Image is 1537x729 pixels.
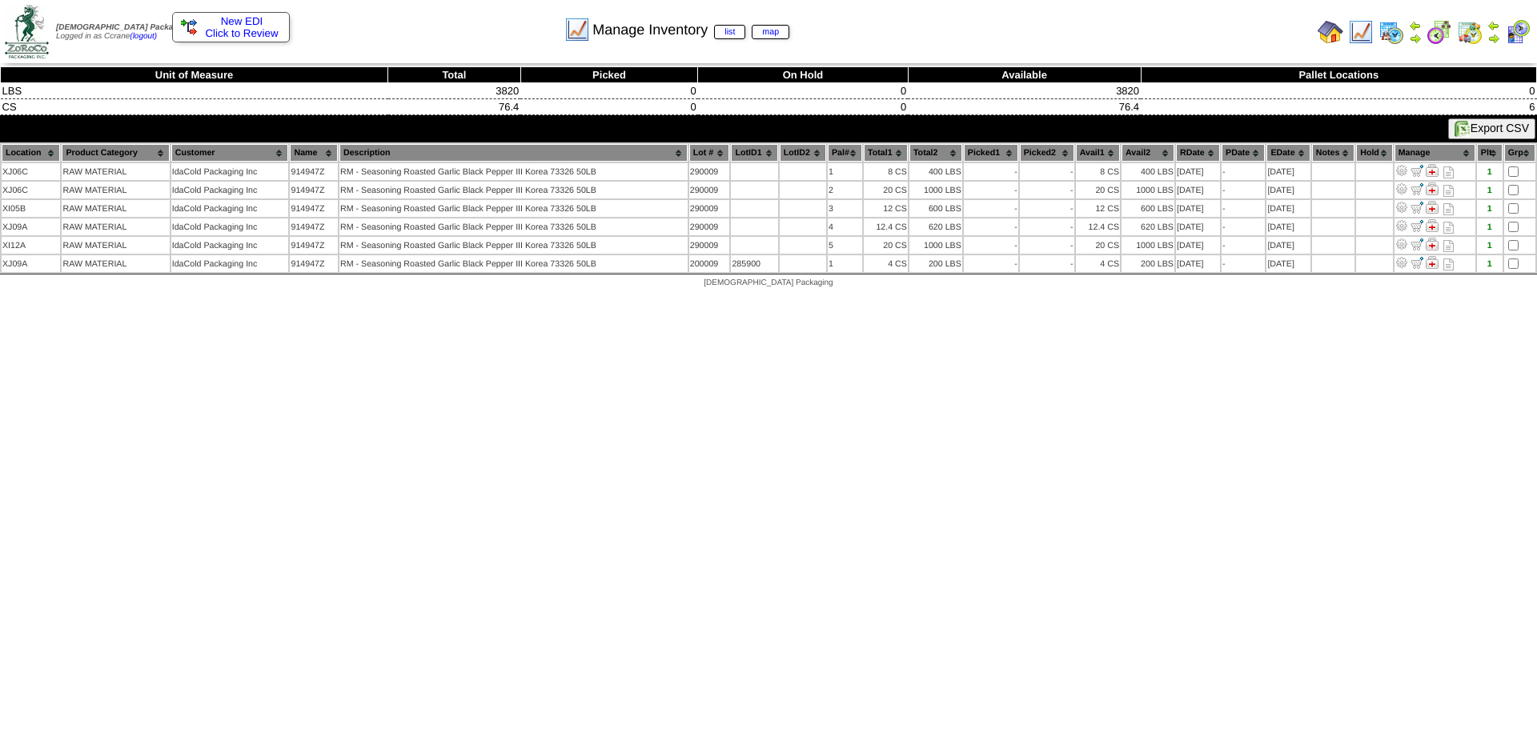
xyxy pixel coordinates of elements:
img: Manage Hold [1426,182,1439,195]
td: - [964,200,1018,217]
td: RAW MATERIAL [62,163,169,180]
td: - [1020,218,1074,235]
td: 0 [698,99,908,115]
th: Description [339,144,688,162]
td: - [964,237,1018,254]
td: 5 [828,237,862,254]
td: - [1222,163,1265,180]
td: RM - Seasoning Roasted Garlic Black Pepper III Korea 73326 50LB [339,182,688,198]
td: 1 [828,163,862,180]
td: 76.4 [388,99,521,115]
img: Move [1411,238,1423,250]
td: - [1222,200,1265,217]
th: Pallet Locations [1141,67,1536,83]
td: XI05B [2,200,60,217]
td: - [1020,200,1074,217]
td: - [1222,182,1265,198]
td: 620 LBS [909,218,962,235]
td: 4 [828,218,862,235]
td: 620 LBS [1122,218,1174,235]
i: Note [1443,222,1454,234]
td: 1000 LBS [1122,182,1174,198]
td: 914947Z [290,182,338,198]
td: 20 CS [1076,182,1120,198]
td: LBS [1,83,388,99]
span: [DEMOGRAPHIC_DATA] Packaging [56,23,190,32]
th: Notes [1312,144,1354,162]
img: calendarprod.gif [1378,19,1404,45]
td: RAW MATERIAL [62,237,169,254]
td: - [1020,237,1074,254]
a: list [714,25,745,39]
div: 1 [1478,186,1502,195]
th: Product Category [62,144,169,162]
th: Available [908,67,1141,83]
td: - [964,218,1018,235]
div: 1 [1478,167,1502,177]
th: Total1 [864,144,908,162]
td: RAW MATERIAL [62,182,169,198]
th: Unit of Measure [1,67,388,83]
td: XJ06C [2,182,60,198]
img: Move [1411,219,1423,232]
td: - [1222,255,1265,272]
td: 20 CS [864,237,908,254]
i: Note [1443,203,1454,215]
th: Hold [1356,144,1392,162]
img: calendarcustomer.gif [1505,19,1531,45]
i: Note [1443,240,1454,252]
td: 200 LBS [1122,255,1174,272]
th: On Hold [698,67,908,83]
span: New EDI [221,15,263,27]
td: - [964,163,1018,180]
img: excel.gif [1455,121,1471,137]
th: LotID1 [731,144,777,162]
td: 4 CS [864,255,908,272]
div: 1 [1478,204,1502,214]
td: 200009 [689,255,730,272]
td: [DATE] [1176,218,1220,235]
th: Total [388,67,521,83]
td: RAW MATERIAL [62,218,169,235]
td: [DATE] [1266,237,1310,254]
td: IdaCold Packaging Inc [171,255,289,272]
td: XJ06C [2,163,60,180]
img: Move [1411,201,1423,214]
td: [DATE] [1266,182,1310,198]
td: 1000 LBS [909,237,962,254]
td: 0 [1141,83,1536,99]
td: [DATE] [1176,182,1220,198]
td: [DATE] [1176,200,1220,217]
td: 3820 [908,83,1141,99]
td: RM - Seasoning Roasted Garlic Black Pepper III Korea 73326 50LB [339,163,688,180]
td: 1000 LBS [1122,237,1174,254]
button: Export CSV [1448,118,1535,139]
th: RDate [1176,144,1220,162]
a: map [752,25,789,39]
img: Adjust [1395,182,1408,195]
td: RM - Seasoning Roasted Garlic Black Pepper III Korea 73326 50LB [339,237,688,254]
td: 200 LBS [909,255,962,272]
td: 12 CS [864,200,908,217]
img: Manage Hold [1426,256,1439,269]
th: Name [290,144,338,162]
td: 0 [520,83,698,99]
td: RAW MATERIAL [62,255,169,272]
td: 914947Z [290,163,338,180]
img: arrowleft.gif [1487,19,1500,32]
td: RAW MATERIAL [62,200,169,217]
td: - [1020,182,1074,198]
img: Manage Hold [1426,164,1439,177]
img: Move [1411,256,1423,269]
td: - [1020,255,1074,272]
td: RM - Seasoning Roasted Garlic Black Pepper III Korea 73326 50LB [339,255,688,272]
td: 1000 LBS [909,182,962,198]
th: Location [2,144,60,162]
td: 12.4 CS [864,218,908,235]
td: [DATE] [1176,237,1220,254]
td: 8 CS [864,163,908,180]
td: - [964,255,1018,272]
td: 12 CS [1076,200,1120,217]
span: Click to Review [181,27,281,39]
th: LotID2 [780,144,826,162]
